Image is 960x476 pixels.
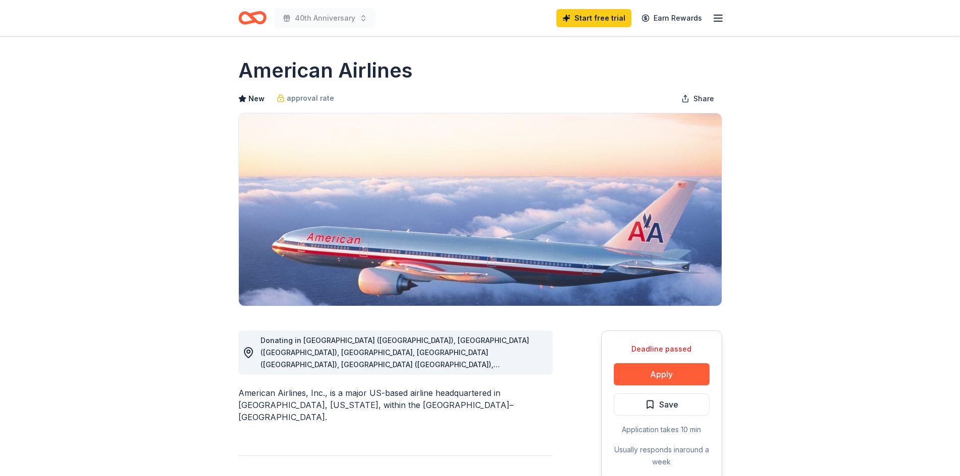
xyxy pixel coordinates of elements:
[673,89,722,109] button: Share
[614,424,710,436] div: Application takes 10 min
[238,56,413,85] h1: American Airlines
[556,9,631,27] a: Start free trial
[261,336,529,417] span: Donating in [GEOGRAPHIC_DATA] ([GEOGRAPHIC_DATA]), [GEOGRAPHIC_DATA] ([GEOGRAPHIC_DATA]), [GEOGRA...
[693,93,714,105] span: Share
[635,9,708,27] a: Earn Rewards
[614,393,710,416] button: Save
[248,93,265,105] span: New
[295,12,355,24] span: 40th Anniversary
[277,92,334,104] a: approval rate
[238,387,553,423] div: American Airlines, Inc., is a major US-based airline headquartered in [GEOGRAPHIC_DATA], [US_STAT...
[614,343,710,355] div: Deadline passed
[275,8,375,28] button: 40th Anniversary
[659,398,678,411] span: Save
[238,6,267,30] a: Home
[287,92,334,104] span: approval rate
[239,113,722,306] img: Image for American Airlines
[614,363,710,385] button: Apply
[614,444,710,468] div: Usually responds in around a week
